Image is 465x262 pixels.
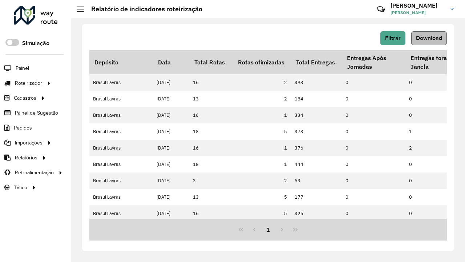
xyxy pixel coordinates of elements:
td: [DATE] [153,140,189,156]
td: 2 [233,172,291,189]
td: 18 [189,156,233,172]
span: Painel [16,64,29,72]
span: Tático [14,184,27,191]
td: [DATE] [153,205,189,222]
td: [DATE] [153,91,189,107]
td: 53 [291,172,342,189]
td: 5 [233,189,291,205]
td: 16 [189,140,233,156]
span: Importações [15,139,43,147]
td: 0 [342,140,405,156]
span: Retroalimentação [15,169,54,176]
span: Download [416,35,442,41]
span: Pedidos [14,124,32,132]
td: 13 [189,91,233,107]
td: Brasul Lavras [89,189,153,205]
a: Contato Rápido [373,1,389,17]
td: 393 [291,74,342,91]
td: 0 [342,91,405,107]
td: 1 [233,156,291,172]
th: Total Rotas [189,50,233,74]
td: 0 [342,74,405,91]
th: Depósito [89,50,153,74]
td: 5 [233,205,291,222]
td: 177 [291,189,342,205]
label: Simulação [22,39,49,48]
td: [DATE] [153,172,189,189]
h2: Relatório de indicadores roteirização [84,5,202,13]
td: 16 [189,205,233,222]
td: Brasul Lavras [89,91,153,107]
span: Relatórios [15,154,37,162]
td: 1 [233,107,291,123]
td: [DATE] [153,123,189,140]
span: Filtrar [385,35,401,41]
span: Roteirizador [15,79,42,87]
td: Brasul Lavras [89,172,153,189]
td: 373 [291,123,342,140]
td: 2 [233,91,291,107]
span: Cadastros [14,94,36,102]
td: 16 [189,107,233,123]
th: Entregas Após Jornadas [342,50,405,74]
td: [DATE] [153,74,189,91]
td: 0 [342,172,405,189]
td: 13 [189,189,233,205]
td: Brasul Lavras [89,156,153,172]
td: 184 [291,91,342,107]
td: Brasul Lavras [89,205,153,222]
td: 18 [189,123,233,140]
td: 2 [233,74,291,91]
td: [DATE] [153,107,189,123]
span: [PERSON_NAME] [391,9,445,16]
button: Download [411,31,447,45]
td: 0 [342,156,405,172]
td: Brasul Lavras [89,107,153,123]
button: 1 [261,223,275,237]
td: 0 [342,123,405,140]
td: 1 [233,140,291,156]
h3: [PERSON_NAME] [391,2,445,9]
th: Data [153,50,189,74]
td: 334 [291,107,342,123]
th: Rotas otimizadas [233,50,291,74]
td: 0 [342,205,405,222]
td: 0 [342,189,405,205]
td: 376 [291,140,342,156]
td: Brasul Lavras [89,140,153,156]
td: 16 [189,74,233,91]
td: 3 [189,172,233,189]
span: Painel de Sugestão [15,109,58,117]
td: 0 [342,107,405,123]
td: Brasul Lavras [89,123,153,140]
th: Total Entregas [291,50,342,74]
td: [DATE] [153,156,189,172]
td: [DATE] [153,189,189,205]
td: 444 [291,156,342,172]
button: Filtrar [380,31,405,45]
td: 325 [291,205,342,222]
td: Brasul Lavras [89,74,153,91]
td: 5 [233,123,291,140]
